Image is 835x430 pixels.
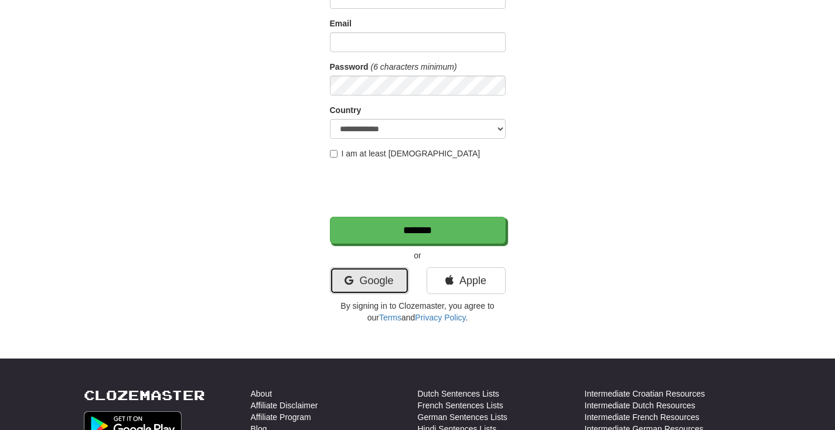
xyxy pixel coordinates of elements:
input: I am at least [DEMOGRAPHIC_DATA] [330,150,338,158]
a: German Sentences Lists [418,411,507,423]
a: Affiliate Program [251,411,311,423]
a: Intermediate Croatian Resources [585,388,705,400]
label: Country [330,104,362,116]
a: Clozemaster [84,388,205,402]
a: Google [330,267,409,294]
a: Intermediate Dutch Resources [585,400,696,411]
label: Password [330,61,369,73]
iframe: reCAPTCHA [330,165,508,211]
a: Intermediate French Resources [585,411,700,423]
a: Apple [427,267,506,294]
a: Dutch Sentences Lists [418,388,499,400]
a: French Sentences Lists [418,400,503,411]
p: By signing in to Clozemaster, you agree to our and . [330,300,506,323]
a: About [251,388,272,400]
label: I am at least [DEMOGRAPHIC_DATA] [330,148,480,159]
p: or [330,250,506,261]
label: Email [330,18,352,29]
em: (6 characters minimum) [371,62,457,71]
a: Terms [379,313,401,322]
a: Privacy Policy [415,313,465,322]
a: Affiliate Disclaimer [251,400,318,411]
